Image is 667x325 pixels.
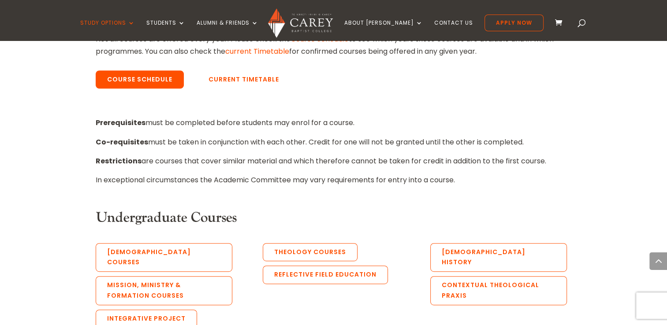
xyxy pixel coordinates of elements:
[96,117,572,136] p: must be completed before students may enrol for a course.
[197,70,291,89] a: Current Timetable
[484,15,544,31] a: Apply Now
[96,70,184,89] a: Course Schedule
[430,276,567,305] a: Contextual Theological Praxis
[96,210,572,231] h3: Undergraduate Courses
[96,118,145,128] strong: Prerequisites
[263,266,388,284] a: Reflective Field Education
[96,276,232,305] a: Mission, Ministry & Formation Courses
[344,20,423,41] a: About [PERSON_NAME]
[268,8,333,38] img: Carey Baptist College
[263,243,358,262] a: Theology Courses
[96,33,572,57] p: Not all courses are offered every year. Please check the to see which years these courses are ava...
[146,20,185,41] a: Students
[434,20,473,41] a: Contact Us
[430,243,567,272] a: [DEMOGRAPHIC_DATA] History
[96,137,148,147] strong: Co-requisites
[80,20,135,41] a: Study Options
[96,174,572,186] p: In exceptional circumstances the Academic Committee may vary requirements for entry into a course.
[96,243,232,272] a: [DEMOGRAPHIC_DATA] Courses
[96,136,572,155] p: must be taken in conjunction with each other. Credit for one will not be granted until the other ...
[197,20,258,41] a: Alumni & Friends
[96,155,572,174] p: are courses that cover similar material and which therefore cannot be taken for credit in additio...
[225,46,289,56] a: current Timetable
[96,156,142,166] strong: Restrictions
